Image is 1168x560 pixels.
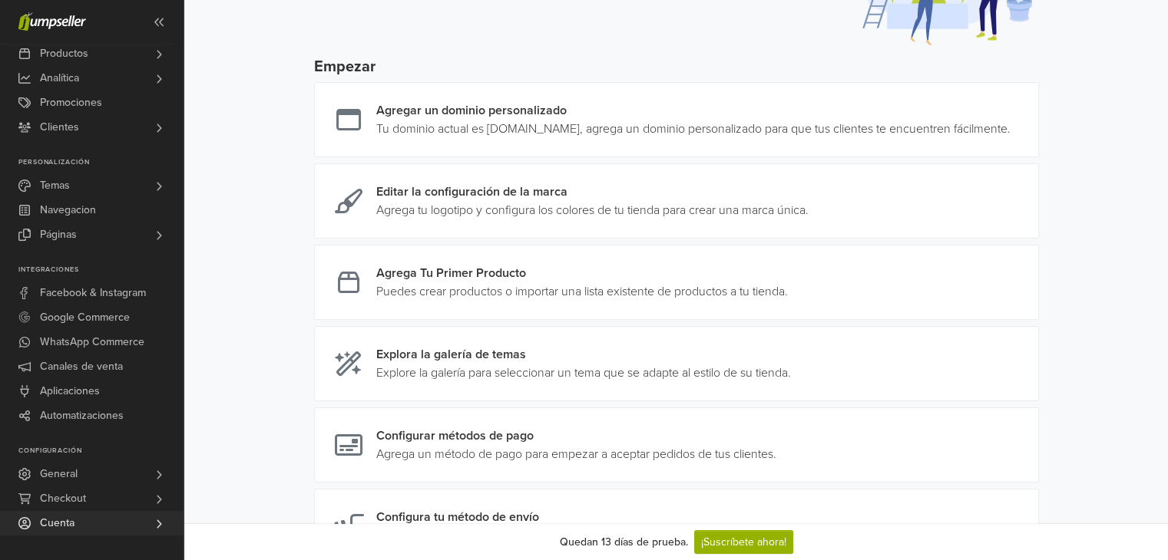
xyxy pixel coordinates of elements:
span: WhatsApp Commerce [40,330,144,354]
span: Temas [40,173,70,198]
span: Canales de venta [40,354,123,379]
span: Automatizaciones [40,404,124,428]
span: Aplicaciones [40,379,100,404]
a: ¡Suscríbete ahora! [694,530,793,554]
span: Páginas [40,222,77,247]
span: Navegacion [40,198,96,222]
span: Google Commerce [40,305,130,330]
span: Promociones [40,91,102,115]
p: Personalización [18,158,184,167]
span: Checkout [40,486,86,511]
p: Integraciones [18,265,184,275]
h5: Empezar [314,58,1039,76]
span: Productos [40,41,88,66]
div: Quedan 13 días de prueba. [560,534,688,550]
span: Clientes [40,115,79,140]
span: Facebook & Instagram [40,281,146,305]
span: Analítica [40,66,79,91]
span: Cuenta [40,511,74,535]
span: General [40,462,78,486]
p: Configuración [18,446,184,456]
